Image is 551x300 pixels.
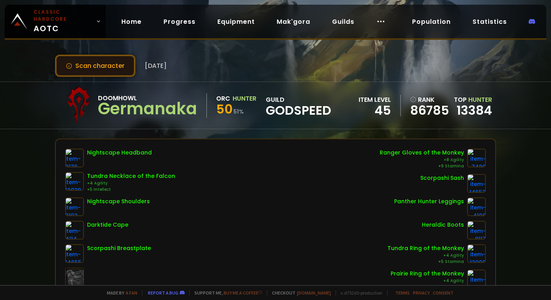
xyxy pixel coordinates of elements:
[391,270,464,278] div: Prairie Ring of the Monkey
[87,180,175,186] div: +4 Agility
[216,94,230,103] div: Orc
[98,103,197,115] div: Germanaka
[55,55,135,77] button: Scan character
[98,93,197,103] div: Doomhowl
[211,14,261,30] a: Equipment
[410,105,449,116] a: 86785
[65,149,84,167] img: item-8176
[413,290,430,296] a: Privacy
[224,290,262,296] a: Buy me a coffee
[326,14,361,30] a: Guilds
[387,259,464,265] div: +5 Stamina
[387,244,464,252] div: Tundra Ring of the Monkey
[467,270,486,288] img: item-12007
[65,221,84,240] img: item-4114
[267,290,331,296] span: Checkout
[422,221,464,229] div: Heraldic Boots
[433,290,453,296] a: Consent
[380,157,464,163] div: +8 Agility
[266,105,331,116] span: godspeed
[467,174,486,193] img: item-14652
[102,290,137,296] span: Made by
[65,197,84,216] img: item-8192
[467,244,486,263] img: item-12009
[5,5,106,38] a: Classic HardcoreAOTC
[233,94,256,103] div: Hunter
[380,163,464,169] div: +9 Stamina
[420,174,464,182] div: Scorpashi Sash
[34,9,93,23] small: Classic Hardcore
[454,95,492,105] div: Top
[467,221,486,240] img: item-8117
[233,108,244,115] small: 51 %
[336,290,382,296] span: v. d752d5 - production
[359,105,391,116] div: 45
[380,149,464,157] div: Ranger Gloves of the Monkey
[466,14,513,30] a: Statistics
[126,290,137,296] a: a fan
[189,290,262,296] span: Support me,
[65,244,84,263] img: item-14655
[115,14,148,30] a: Home
[87,186,175,193] div: +5 Intellect
[157,14,202,30] a: Progress
[65,172,84,191] img: item-12039
[87,197,150,206] div: Nightscape Shoulders
[87,149,152,157] div: Nightscape Headband
[391,284,464,290] div: +3 Stamina
[391,278,464,284] div: +4 Agility
[87,244,151,252] div: Scorpashi Breastplate
[468,95,492,104] span: Hunter
[387,252,464,259] div: +4 Agility
[87,221,128,229] div: Darktide Cape
[410,95,449,105] div: rank
[145,61,167,71] span: [DATE]
[216,100,233,118] span: 50
[266,95,331,116] div: guild
[297,290,331,296] a: [DOMAIN_NAME]
[87,172,175,180] div: Tundra Necklace of the Falcon
[359,95,391,105] div: item level
[467,197,486,216] img: item-4108
[394,197,464,206] div: Panther Hunter Leggings
[395,290,410,296] a: Terms
[270,14,316,30] a: Mak'gora
[34,9,93,34] span: AOTC
[148,290,178,296] a: Report a bug
[467,149,486,167] img: item-7480
[406,14,457,30] a: Population
[457,101,492,119] a: 13384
